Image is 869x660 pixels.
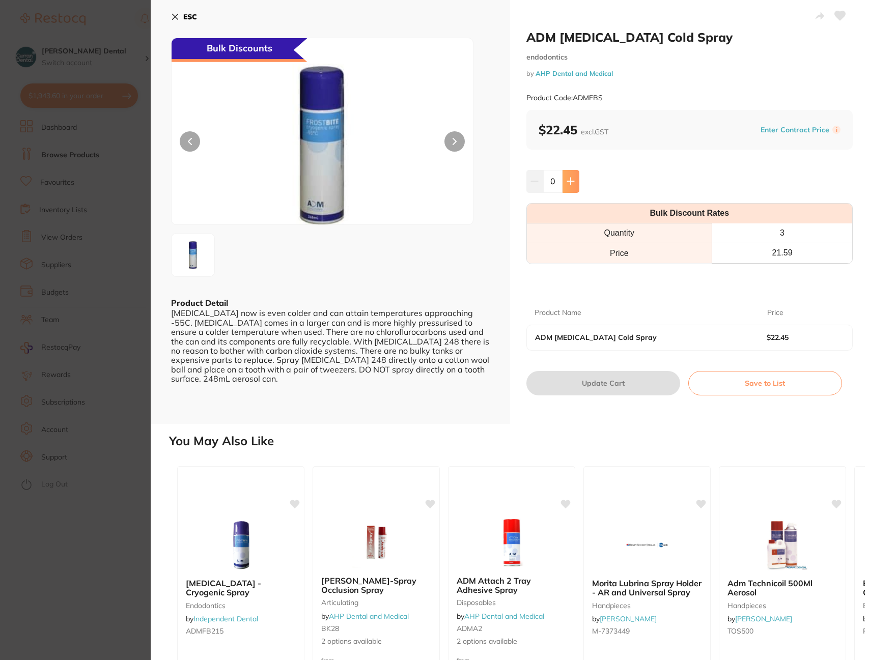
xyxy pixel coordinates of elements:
[536,69,613,77] a: AHP Dental and Medical
[183,12,197,21] b: ESC
[592,601,702,610] small: handpieces
[600,614,657,623] a: [PERSON_NAME]
[526,30,853,45] h2: ADM [MEDICAL_DATA] Cold Spray
[186,579,296,597] b: Frostbite - Cryogenic Spray
[767,333,836,341] b: $22.45
[169,434,865,448] h2: You May Also Like
[832,126,840,134] label: i
[457,598,567,607] small: disposables
[464,612,544,621] a: AHP Dental and Medical
[527,204,853,223] th: Bulk Discount Rates
[712,243,852,263] th: 21.59
[727,601,837,610] small: handpieces
[343,517,409,568] img: Bausch Arti-Spray Occlusion Spray
[526,94,603,102] small: Product Code: ADMFBS
[171,8,197,25] button: ESC
[329,612,409,621] a: AHP Dental and Medical
[186,601,296,610] small: endodontics
[321,624,431,633] small: BK28
[232,64,412,224] img: NQ
[457,624,567,633] small: ADMA2
[186,614,258,623] span: by
[592,579,702,597] b: Morita Lubrina Spray Holder - AR and Universal Spray
[581,127,608,136] span: excl. GST
[171,308,490,383] div: [MEDICAL_DATA] now is even colder and can attain temperatures approaching -55C. [MEDICAL_DATA] co...
[321,576,431,595] b: Bausch Arti-Spray Occlusion Spray
[767,308,783,318] p: Price
[539,122,608,137] b: $22.45
[688,371,842,395] button: Save to List
[186,627,296,635] small: ADMFB215
[758,125,832,135] button: Enter Contract Price
[457,612,544,621] span: by
[479,517,545,568] img: ADM Attach 2 Tray Adhesive Spray
[749,520,816,570] img: Adm Technicoil 500Ml Aerosol
[457,576,567,595] b: ADM Attach 2 Tray Adhesive Spray
[321,637,431,647] span: 2 options available
[727,579,837,597] b: Adm Technicoil 500Ml Aerosol
[526,53,853,62] small: endodontics
[193,614,258,623] a: Independent Dental
[535,308,581,318] p: Product Name
[526,371,680,395] button: Update Cart
[321,598,431,607] small: articulating
[175,237,211,273] img: NQ
[614,520,680,570] img: Morita Lubrina Spray Holder - AR and Universal Spray
[457,637,567,647] span: 2 options available
[208,520,274,570] img: Frostbite - Cryogenic Spray
[712,223,852,243] th: 3
[535,333,744,341] b: ADM [MEDICAL_DATA] Cold Spray
[527,243,712,263] td: Price
[171,298,228,308] b: Product Detail
[592,627,702,635] small: M-7373449
[172,38,307,62] div: Bulk Discounts
[727,627,837,635] small: TOS500
[527,223,712,243] th: Quantity
[735,614,792,623] a: [PERSON_NAME]
[727,614,792,623] span: by
[592,614,657,623] span: by
[321,612,409,621] span: by
[526,70,853,77] small: by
